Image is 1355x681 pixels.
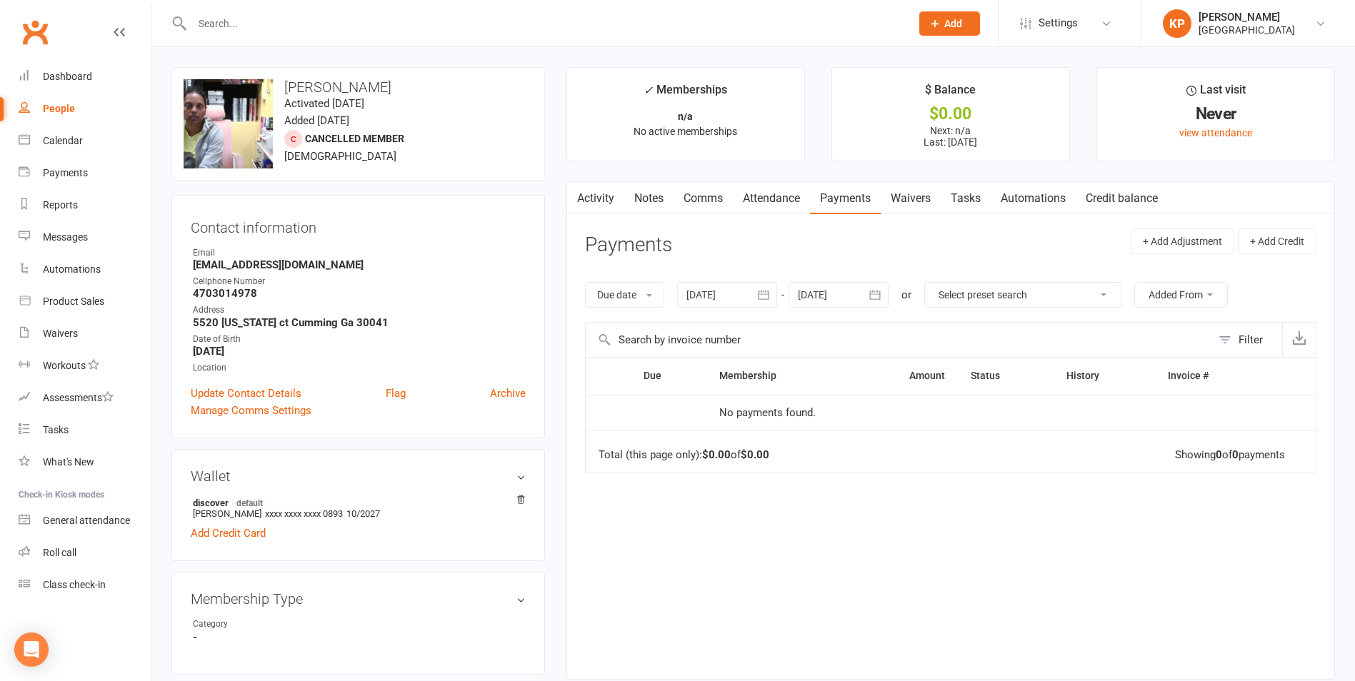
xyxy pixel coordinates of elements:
[925,81,976,106] div: $ Balance
[284,97,364,110] time: Activated [DATE]
[845,125,1056,148] p: Next: n/a Last: [DATE]
[43,296,104,307] div: Product Sales
[284,150,396,163] span: [DEMOGRAPHIC_DATA]
[944,18,962,29] span: Add
[586,323,1211,357] input: Search by invoice number
[191,525,266,542] a: Add Credit Card
[810,182,881,215] a: Payments
[644,81,727,107] div: Memberships
[1131,228,1234,254] button: + Add Adjustment
[193,287,526,300] strong: 4703014978
[19,61,151,93] a: Dashboard
[741,448,769,461] strong: $0.00
[43,579,106,590] div: Class check-in
[851,358,958,394] th: Amount
[14,632,49,667] div: Open Intercom Messenger
[193,258,526,271] strong: [EMAIL_ADDRESS][DOMAIN_NAME]
[19,157,151,189] a: Payments
[19,446,151,478] a: What's New
[702,448,731,461] strong: $0.00
[193,497,519,508] strong: discover
[19,125,151,157] a: Calendar
[1076,182,1168,215] a: Credit balance
[881,182,941,215] a: Waivers
[193,303,526,317] div: Address
[19,318,151,350] a: Waivers
[678,111,693,122] strong: n/a
[634,126,737,137] span: No active memberships
[1110,106,1321,121] div: Never
[19,382,151,414] a: Assessments
[193,617,311,631] div: Category
[1186,81,1246,106] div: Last visit
[901,286,911,303] div: or
[193,345,526,358] strong: [DATE]
[958,358,1054,394] th: Status
[1211,323,1282,357] button: Filter
[585,234,672,256] h3: Payments
[17,14,53,50] a: Clubworx
[19,537,151,569] a: Roll call
[19,505,151,537] a: General attendance kiosk mode
[284,114,349,127] time: Added [DATE]
[674,182,733,215] a: Comms
[631,358,706,394] th: Due
[19,414,151,446] a: Tasks
[191,495,526,521] li: [PERSON_NAME]
[43,515,130,526] div: General attendance
[191,468,526,484] h3: Wallet
[1134,282,1228,308] button: Added From
[191,214,526,236] h3: Contact information
[346,508,380,519] span: 10/2027
[706,358,851,394] th: Membership
[193,275,526,288] div: Cellphone Number
[19,93,151,125] a: People
[193,246,526,260] div: Email
[43,392,114,403] div: Assessments
[941,182,991,215] a: Tasks
[644,84,653,97] i: ✓
[43,328,78,339] div: Waivers
[43,547,76,558] div: Roll call
[19,221,151,253] a: Messages
[43,167,88,178] div: Payments
[1232,448,1239,461] strong: 0
[184,79,533,95] h3: [PERSON_NAME]
[1163,9,1191,38] div: KP
[193,631,526,644] strong: -
[43,231,88,243] div: Messages
[43,360,86,371] div: Workouts
[193,316,526,329] strong: 5520 [US_STATE] ct Cumming Ga 30041
[43,199,78,211] div: Reports
[1199,11,1295,24] div: [PERSON_NAME]
[1179,127,1252,138] a: view attendance
[1238,228,1316,254] button: + Add Credit
[490,385,526,402] a: Archive
[184,79,273,168] img: image1697492163.png
[733,182,810,215] a: Attendance
[19,350,151,382] a: Workouts
[265,508,343,519] span: xxxx xxxx xxxx 0893
[706,395,958,430] td: No payments found.
[191,385,301,402] a: Update Contact Details
[232,497,267,508] span: default
[567,182,624,215] a: Activity
[191,402,311,419] a: Manage Comms Settings
[1239,331,1263,348] div: Filter
[1175,449,1285,461] div: Showing of payments
[43,424,69,435] div: Tasks
[43,103,75,114] div: People
[1199,24,1295,36] div: [GEOGRAPHIC_DATA]
[43,263,101,275] div: Automations
[585,282,664,308] button: Due date
[386,385,406,402] a: Flag
[19,189,151,221] a: Reports
[193,361,526,375] div: Location
[193,333,526,346] div: Date of Birth
[43,456,94,468] div: What's New
[919,11,980,36] button: Add
[1054,358,1156,394] th: History
[991,182,1076,215] a: Automations
[43,135,83,146] div: Calendar
[305,133,404,144] span: Cancelled member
